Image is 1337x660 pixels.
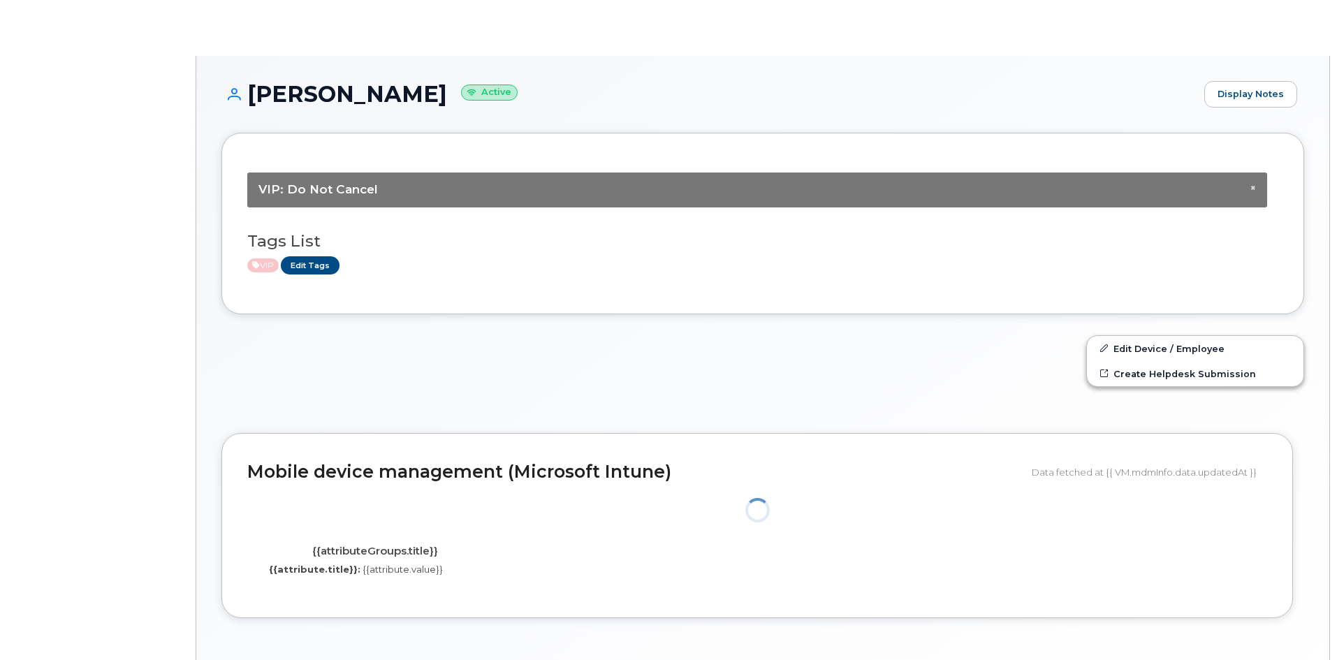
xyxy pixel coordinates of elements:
[1087,361,1303,386] a: Create Helpdesk Submission
[221,82,1197,106] h1: [PERSON_NAME]
[258,545,492,557] h4: {{attributeGroups.title}}
[247,233,1278,250] h3: Tags List
[247,462,1021,482] h2: Mobile device management (Microsoft Intune)
[1087,336,1303,361] a: Edit Device / Employee
[247,258,279,272] span: Active
[258,182,378,196] span: VIP: Do Not Cancel
[1250,184,1256,193] button: Close
[1204,81,1297,108] a: Display Notes
[461,85,518,101] small: Active
[1032,459,1267,485] div: Data fetched at {{ VM.mdmInfo.data.updatedAt }}
[363,564,443,575] span: {{attribute.value}}
[281,256,339,274] a: Edit Tags
[269,563,360,576] label: {{attribute.title}}:
[1250,182,1256,193] span: ×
